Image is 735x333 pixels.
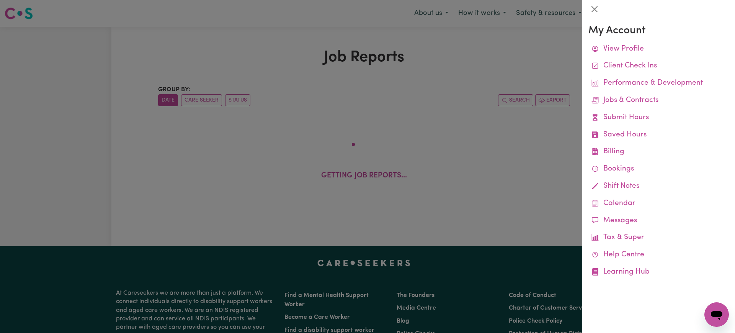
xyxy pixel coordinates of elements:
a: Help Centre [588,246,729,264]
a: Performance & Development [588,75,729,92]
a: Messages [588,212,729,230]
a: Saved Hours [588,126,729,144]
a: Tax & Super [588,229,729,246]
a: Jobs & Contracts [588,92,729,109]
a: Submit Hours [588,109,729,126]
button: Close [588,3,601,15]
a: Bookings [588,161,729,178]
a: Billing [588,143,729,161]
h3: My Account [588,25,729,38]
a: View Profile [588,41,729,58]
a: Calendar [588,195,729,212]
iframe: Button to launch messaging window [704,302,729,327]
a: Learning Hub [588,264,729,281]
a: Shift Notes [588,178,729,195]
a: Client Check Ins [588,57,729,75]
